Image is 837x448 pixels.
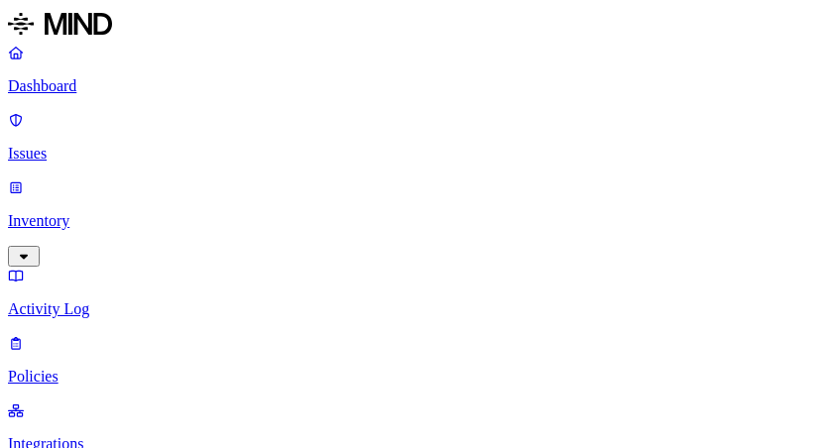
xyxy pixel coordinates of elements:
[8,368,829,386] p: Policies
[8,77,829,95] p: Dashboard
[8,145,829,163] p: Issues
[8,300,829,318] p: Activity Log
[8,212,829,230] p: Inventory
[8,8,112,40] img: MIND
